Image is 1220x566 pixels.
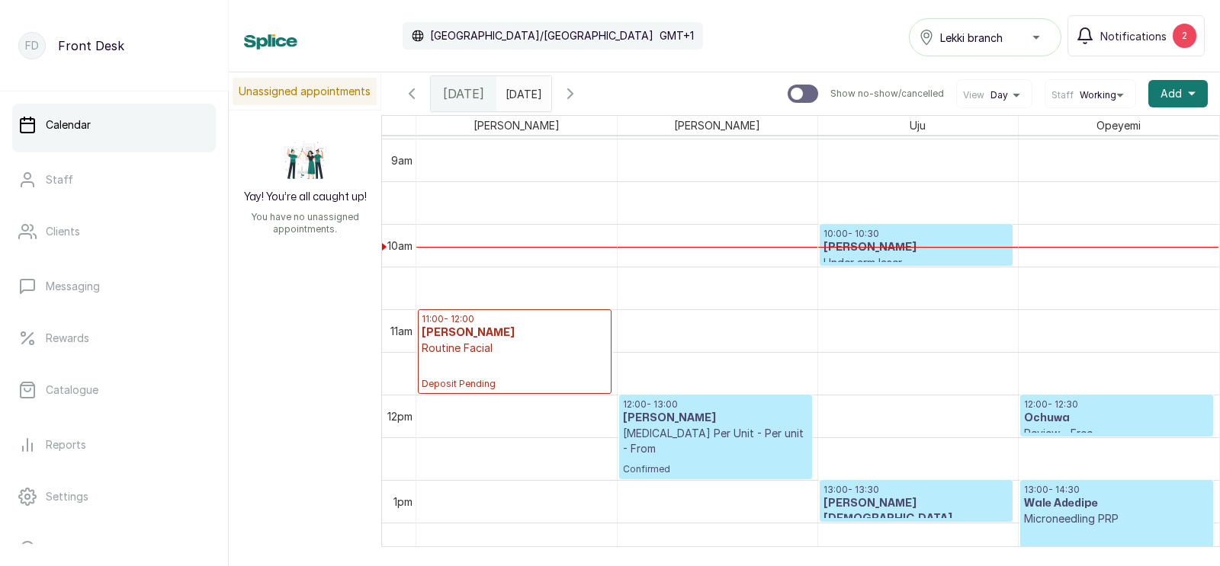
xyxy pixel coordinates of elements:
p: Deposit Pending [422,356,608,390]
span: Day [990,89,1008,101]
button: Notifications2 [1067,15,1205,56]
p: FD [25,38,39,53]
p: Confirmed [623,456,808,475]
span: [PERSON_NAME] [470,116,563,135]
h3: Wale Adedipe [1024,496,1210,511]
button: ViewDay [963,89,1026,101]
span: Staff [1051,89,1074,101]
p: Calendar [46,117,91,133]
div: 2 [1173,24,1196,48]
p: Unassigned appointments [233,78,377,105]
p: Reports [46,437,86,452]
a: Messaging [12,265,216,308]
h3: Ochuwa [1024,411,1210,426]
a: Calendar [12,104,216,146]
a: Clients [12,210,216,253]
p: [GEOGRAPHIC_DATA]/[GEOGRAPHIC_DATA] [430,28,653,43]
button: Lekki branch [909,18,1061,56]
p: 12:00 - 13:00 [623,398,808,411]
p: 10:00 - 10:30 [823,228,1009,240]
span: Lekki branch [940,30,1003,46]
p: Routine Facial [422,341,608,356]
p: 13:00 - 13:30 [823,484,1009,496]
div: [DATE] [431,76,496,111]
a: Settings [12,475,216,518]
div: 9am [388,152,416,168]
div: 10am [384,238,416,254]
h3: [PERSON_NAME] [623,411,808,426]
p: Settings [46,489,88,504]
span: Working [1080,89,1116,101]
span: [DATE] [443,85,484,103]
p: Rewards [46,331,89,346]
p: Clients [46,224,80,239]
span: Uju [907,116,929,135]
p: 12:00 - 12:30 [1024,398,1210,411]
button: StaffWorking [1051,89,1129,101]
p: Under arm laser [823,255,1009,270]
p: Messaging [46,279,100,294]
span: View [963,89,984,101]
a: Catalogue [12,369,216,411]
p: GMT+1 [660,28,694,43]
p: Microneedling PRP [1024,511,1210,526]
div: 12pm [384,408,416,424]
p: Front Desk [58,37,124,55]
p: Review - Free [1024,426,1210,441]
span: Notifications [1100,28,1167,44]
h3: [PERSON_NAME] [823,240,1009,255]
a: Reports [12,424,216,466]
div: 11am [387,323,416,339]
p: You have no unassigned appointments. [238,211,372,235]
p: 13:00 - 14:30 [1024,484,1210,496]
p: Support [46,541,88,556]
span: Opeyemi [1093,116,1144,135]
p: Staff [46,172,73,187]
p: [MEDICAL_DATA] Per Unit - Per unit - From [623,426,808,456]
span: Add [1161,86,1182,101]
p: Catalogue [46,382,98,398]
a: Rewards [12,317,216,360]
div: 1pm [390,494,416,510]
a: Staff [12,158,216,201]
p: 11:00 - 12:00 [422,313,608,325]
span: [PERSON_NAME] [671,116,763,135]
button: Add [1148,80,1208,107]
h3: [PERSON_NAME][DEMOGRAPHIC_DATA] [823,496,1009,526]
h3: [PERSON_NAME] [422,325,608,341]
h2: Yay! You’re all caught up! [244,190,367,205]
p: Show no-show/cancelled [830,88,944,100]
